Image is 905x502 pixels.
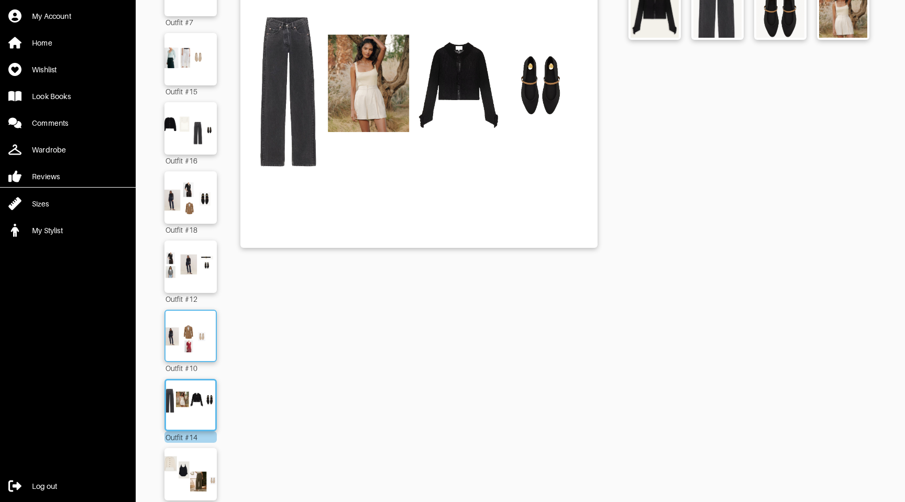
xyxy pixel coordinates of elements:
div: My Account [32,11,71,21]
div: Wardrobe [32,145,66,155]
img: Outfit Outfit #12 [161,246,220,288]
div: Outfit #14 [164,431,217,443]
img: Outfit Outfit #14 [163,386,218,424]
img: Outfit Outfit #10 [162,316,219,356]
div: Look Books [32,91,71,102]
div: Outfit #18 [164,224,217,235]
img: Outfit Outfit #16 [161,107,220,149]
div: Sizes [32,199,49,209]
img: Outfit Outfit #15 [161,38,220,80]
div: Outfit #16 [164,155,217,166]
div: Home [32,38,52,48]
div: Comments [32,118,68,128]
div: My Stylist [32,225,63,236]
div: Outfit #15 [164,85,217,97]
img: Outfit Outfit #18 [161,177,220,219]
div: Outfit #10 [164,362,217,374]
div: Outfit #7 [164,16,217,28]
img: Outfit Outfit #8 [161,453,220,495]
div: Reviews [32,171,60,182]
div: Wishlist [32,64,57,75]
div: Outfit #12 [164,293,217,304]
div: Log out [32,481,57,492]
